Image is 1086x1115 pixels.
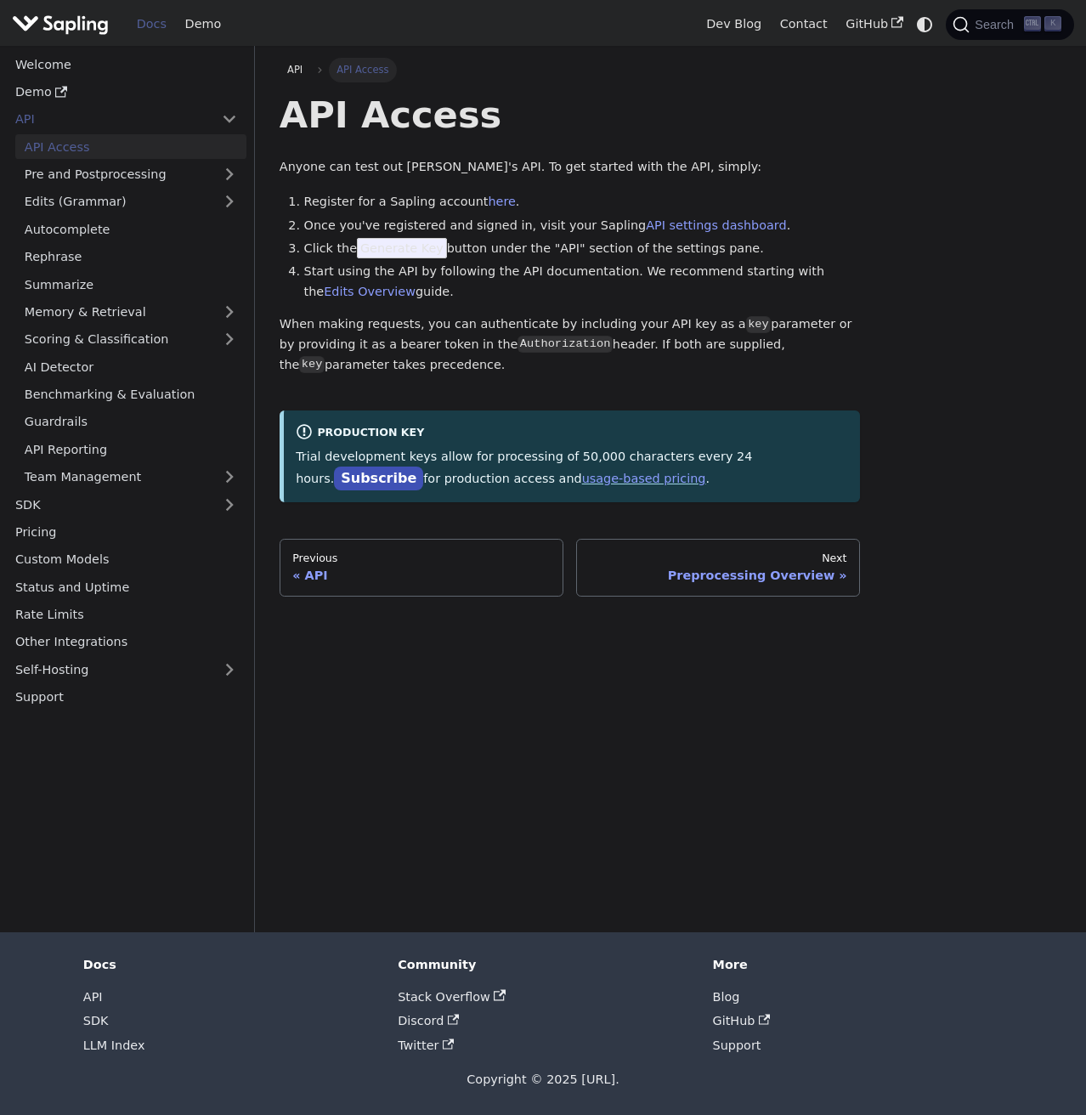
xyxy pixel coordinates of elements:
a: API Access [15,134,246,159]
button: Collapse sidebar category 'API' [212,107,246,132]
a: Blog [713,990,740,1004]
a: Twitter [398,1039,454,1052]
span: API [287,64,303,76]
a: PreviousAPI [280,539,563,597]
button: Switch between dark and light mode (currently system mode) [913,12,937,37]
a: Rate Limits [6,603,246,627]
a: LLM Index [83,1039,145,1052]
a: API [6,107,212,132]
code: key [299,356,324,373]
div: Copyright © 2025 [URL]. [83,1070,1003,1090]
a: GitHub [836,11,912,37]
a: Discord [398,1014,459,1027]
div: More [713,957,1004,972]
h1: API Access [280,92,860,138]
a: Stack Overflow [398,990,505,1004]
p: Trial development keys allow for processing of 50,000 characters every 24 hours. for production a... [296,447,847,490]
a: Autocomplete [15,217,246,241]
a: Team Management [15,465,246,490]
li: Once you've registered and signed in, visit your Sapling . [304,216,860,236]
a: here [488,195,515,208]
button: Search (Ctrl+K) [946,9,1073,40]
li: Click the button under the "API" section of the settings pane. [304,239,860,259]
span: Search [970,18,1024,31]
div: Previous [292,552,551,565]
a: SDK [83,1014,109,1027]
div: API [292,568,551,583]
a: Support [713,1039,761,1052]
img: Sapling.ai [12,12,109,37]
p: When making requests, you can authenticate by including your API key as a parameter or by providi... [280,314,860,375]
a: Demo [176,11,230,37]
a: Pricing [6,520,246,545]
div: Preprocessing Overview [589,568,847,583]
a: Guardrails [15,410,246,434]
div: Docs [83,957,374,972]
a: API settings dashboard [646,218,786,232]
div: Community [398,957,688,972]
a: Welcome [6,52,246,76]
a: Support [6,685,246,710]
a: Sapling.ai [12,12,115,37]
a: Custom Models [6,547,246,572]
p: Anyone can test out [PERSON_NAME]'s API. To get started with the API, simply: [280,157,860,178]
a: Memory & Retrieval [15,300,246,325]
div: Next [589,552,847,565]
li: Register for a Sapling account . [304,192,860,212]
li: Start using the API by following the API documentation. We recommend starting with the guide. [304,262,860,303]
a: Pre and Postprocessing [15,162,246,187]
a: Benchmarking & Evaluation [15,382,246,407]
a: API Reporting [15,437,246,461]
a: Docs [127,11,176,37]
a: GitHub [713,1014,771,1027]
code: key [746,316,771,333]
a: API [280,58,311,82]
a: Scoring & Classification [15,327,246,352]
a: Dev Blog [697,11,770,37]
a: Other Integrations [6,630,246,654]
a: Summarize [15,272,246,297]
a: Edits (Grammar) [15,190,246,214]
a: Contact [771,11,837,37]
span: Generate Key [357,238,447,258]
span: API Access [329,58,397,82]
a: Rephrase [15,245,246,269]
a: Status and Uptime [6,574,246,599]
a: Demo [6,80,246,105]
code: Authorization [518,336,612,353]
div: Production Key [296,423,847,444]
nav: Docs pages [280,539,860,597]
a: Subscribe [334,467,423,491]
a: SDK [6,492,212,517]
kbd: K [1044,16,1061,31]
a: NextPreprocessing Overview [576,539,860,597]
a: API [83,990,103,1004]
a: Self-Hosting [6,657,246,682]
a: usage-based pricing [582,472,706,485]
a: AI Detector [15,354,246,379]
a: Edits Overview [324,285,416,298]
nav: Breadcrumbs [280,58,860,82]
button: Expand sidebar category 'SDK' [212,492,246,517]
